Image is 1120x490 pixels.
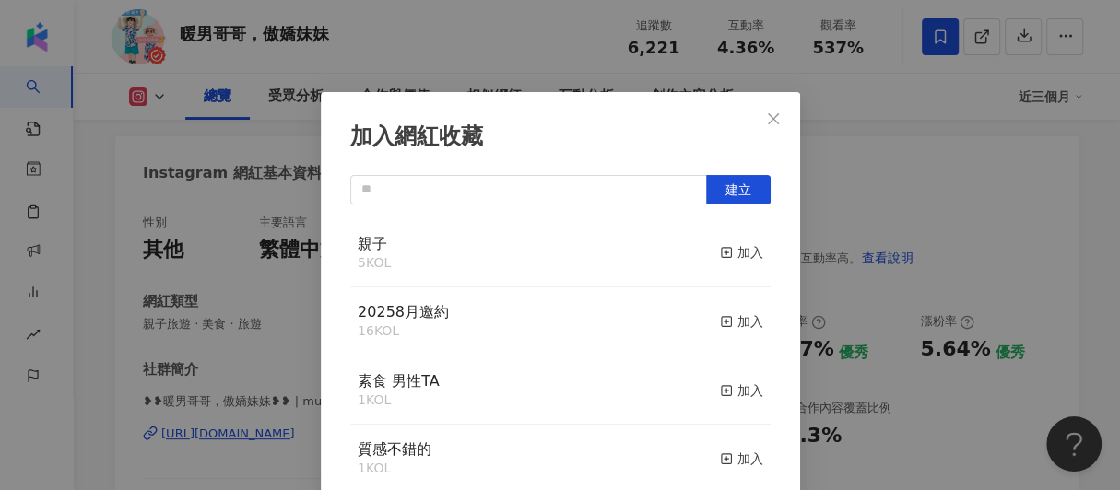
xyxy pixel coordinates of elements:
[358,442,431,457] a: 質感不錯的
[358,372,440,390] span: 素食 男性TA
[358,237,387,251] a: 親子
[358,254,391,273] div: 5 KOL
[720,439,763,478] button: 加入
[358,460,431,478] div: 1 KOL
[720,234,763,273] button: 加入
[720,302,763,341] button: 加入
[358,235,387,252] span: 親子
[358,303,449,321] span: 20258月邀約
[720,311,763,332] div: 加入
[720,242,763,262] div: 加入
[720,449,763,469] div: 加入
[358,374,440,389] a: 素食 男性TA
[725,182,751,197] span: 建立
[358,391,440,410] div: 1 KOL
[358,305,449,320] a: 20258月邀約
[358,440,431,458] span: 質感不錯的
[706,175,771,204] button: 建立
[720,371,763,410] button: 加入
[720,380,763,401] div: 加入
[766,111,781,126] span: close
[358,322,449,341] div: 16 KOL
[755,100,792,137] button: Close
[350,122,771,153] div: 加入網紅收藏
